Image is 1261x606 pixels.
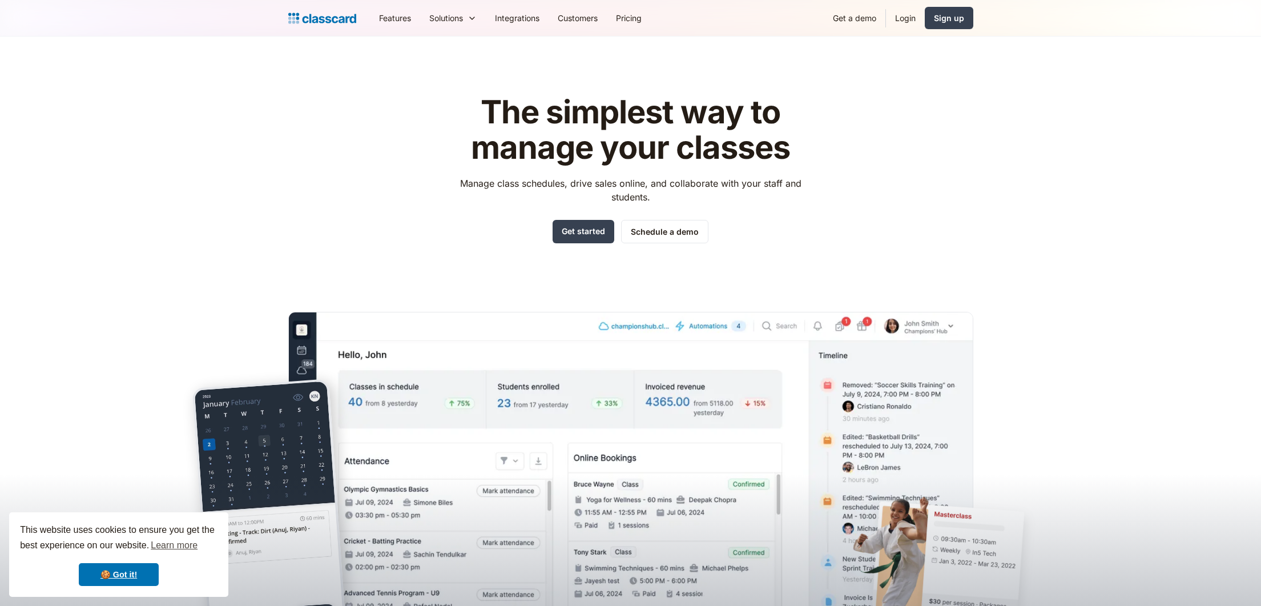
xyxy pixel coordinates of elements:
[449,95,812,165] h1: The simplest way to manage your classes
[486,5,549,31] a: Integrations
[934,12,964,24] div: Sign up
[429,12,463,24] div: Solutions
[886,5,925,31] a: Login
[621,220,708,243] a: Schedule a demo
[549,5,607,31] a: Customers
[79,563,159,586] a: dismiss cookie message
[20,523,217,554] span: This website uses cookies to ensure you get the best experience on our website.
[9,512,228,597] div: cookieconsent
[553,220,614,243] a: Get started
[925,7,973,29] a: Sign up
[607,5,651,31] a: Pricing
[824,5,885,31] a: Get a demo
[288,10,356,26] a: Logo
[420,5,486,31] div: Solutions
[149,537,199,554] a: learn more about cookies
[370,5,420,31] a: Features
[449,176,812,204] p: Manage class schedules, drive sales online, and collaborate with your staff and students.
